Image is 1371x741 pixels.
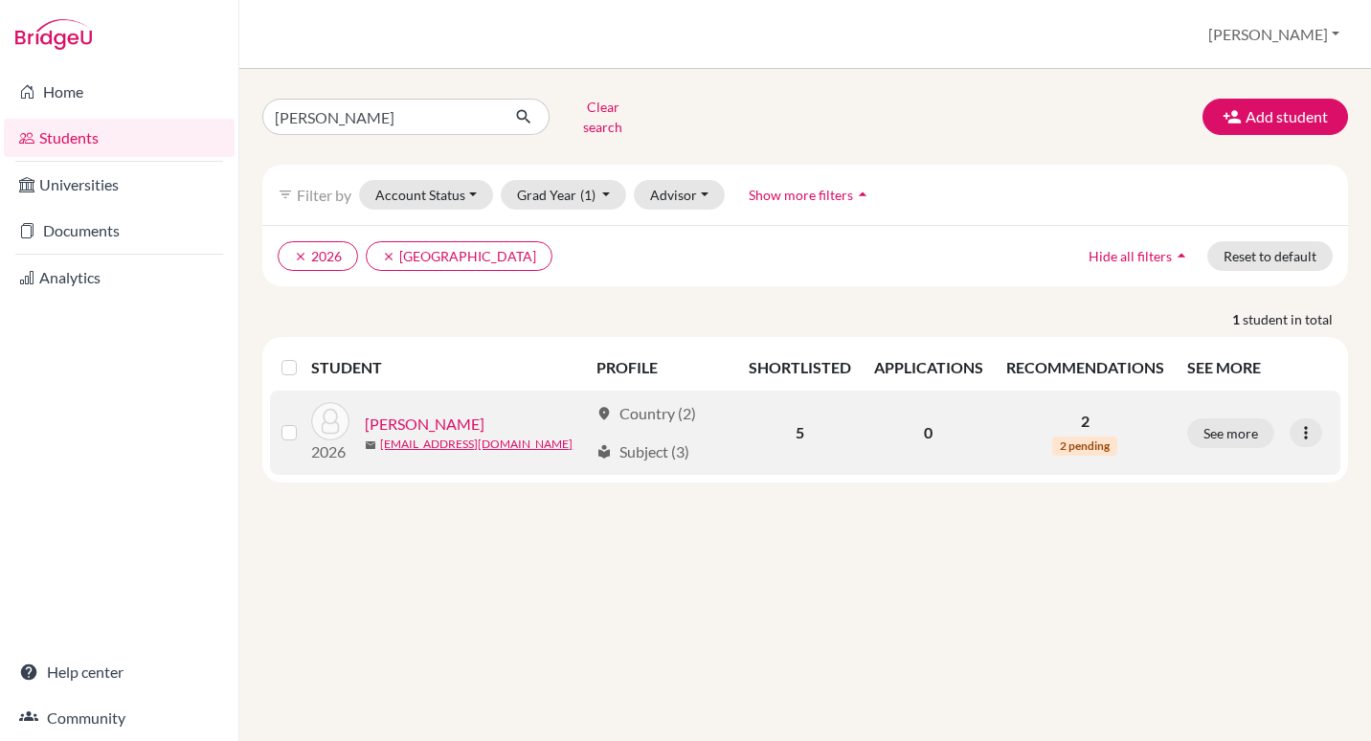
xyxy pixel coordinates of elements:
i: clear [294,250,307,263]
i: arrow_drop_up [853,185,872,204]
i: arrow_drop_up [1172,246,1191,265]
a: Students [4,119,235,157]
a: Help center [4,653,235,691]
p: 2026 [311,440,349,463]
td: 0 [863,391,995,475]
th: APPLICATIONS [863,345,995,391]
span: Hide all filters [1089,248,1172,264]
i: clear [382,250,395,263]
a: Documents [4,212,235,250]
th: STUDENT [311,345,585,391]
a: Universities [4,166,235,204]
a: Analytics [4,258,235,297]
span: location_on [596,406,612,421]
button: Show more filtersarrow_drop_up [732,180,888,210]
button: Grad Year(1) [501,180,627,210]
span: (1) [580,187,596,203]
button: [PERSON_NAME] [1200,16,1348,53]
th: RECOMMENDATIONS [995,345,1176,391]
span: student in total [1243,309,1348,329]
span: Show more filters [749,187,853,203]
strong: 1 [1232,309,1243,329]
img: Bridge-U [15,19,92,50]
button: Clear search [550,92,656,142]
th: SHORTLISTED [737,345,863,391]
img: Maley, Ruth [311,402,349,440]
td: 5 [737,391,863,475]
span: mail [365,439,376,451]
div: Country (2) [596,402,696,425]
span: local_library [596,444,612,460]
a: [PERSON_NAME] [365,413,484,436]
button: Reset to default [1207,241,1333,271]
a: Community [4,699,235,737]
th: PROFILE [585,345,737,391]
th: SEE MORE [1176,345,1340,391]
button: clear2026 [278,241,358,271]
input: Find student by name... [262,99,500,135]
button: Advisor [634,180,725,210]
span: 2 pending [1052,437,1117,456]
button: Hide all filtersarrow_drop_up [1072,241,1207,271]
i: filter_list [278,187,293,202]
span: Filter by [297,186,351,204]
button: Add student [1202,99,1348,135]
div: Subject (3) [596,440,689,463]
a: Home [4,73,235,111]
button: See more [1187,418,1274,448]
button: clear[GEOGRAPHIC_DATA] [366,241,552,271]
a: [EMAIL_ADDRESS][DOMAIN_NAME] [380,436,573,453]
button: Account Status [359,180,493,210]
p: 2 [1006,410,1164,433]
